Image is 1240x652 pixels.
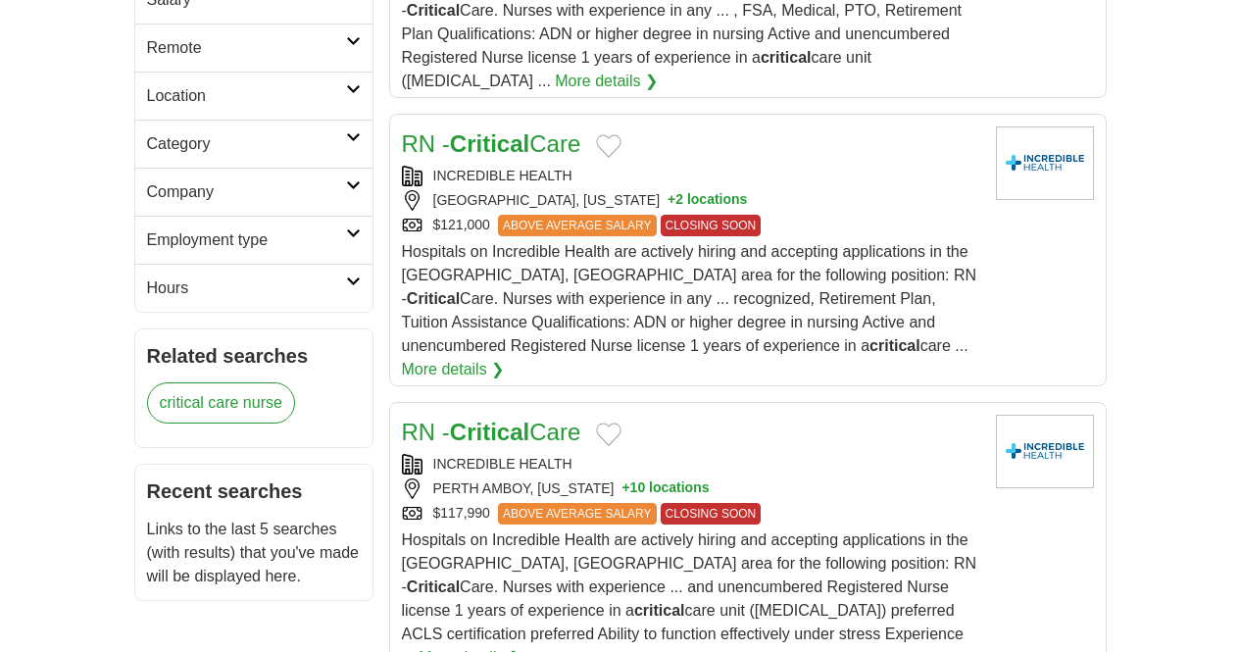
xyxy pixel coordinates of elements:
a: More details ❯ [402,358,505,381]
img: Company logo [996,415,1094,488]
div: $117,990 [402,503,980,525]
span: + [621,478,629,499]
span: CLOSING SOON [661,503,762,525]
div: INCREDIBLE HEALTH [402,166,980,186]
a: RN -CriticalCare [402,130,581,157]
span: CLOSING SOON [661,215,762,236]
strong: Critical [407,290,460,307]
span: + [668,190,675,211]
img: Company logo [996,126,1094,200]
h2: Remote [147,36,346,60]
a: Category [135,120,372,168]
a: RN -CriticalCare [402,419,581,445]
div: [GEOGRAPHIC_DATA], [US_STATE] [402,190,980,211]
a: More details ❯ [555,70,658,93]
span: ABOVE AVERAGE SALARY [498,503,657,525]
p: Links to the last 5 searches (with results) that you've made will be displayed here. [147,518,361,588]
strong: Critical [450,130,529,157]
h2: Recent searches [147,476,361,506]
strong: Critical [407,2,460,19]
div: INCREDIBLE HEALTH [402,454,980,475]
h2: Category [147,132,346,156]
a: Employment type [135,216,372,264]
a: Hours [135,264,372,312]
strong: Critical [407,578,460,595]
a: Location [135,72,372,120]
strong: critical [869,337,920,354]
button: +2 locations [668,190,747,211]
h2: Location [147,84,346,108]
a: Company [135,168,372,216]
strong: Critical [450,419,529,445]
button: +10 locations [621,478,709,499]
h2: Hours [147,276,346,300]
a: Remote [135,24,372,72]
div: PERTH AMBOY, [US_STATE] [402,478,980,499]
strong: critical [634,602,685,619]
h2: Company [147,180,346,204]
strong: critical [761,49,812,66]
button: Add to favorite jobs [596,423,621,446]
div: $121,000 [402,215,980,236]
a: critical care nurse [147,382,295,424]
span: Hospitals on Incredible Health are actively hiring and accepting applications in the [GEOGRAPHIC_... [402,243,977,354]
button: Add to favorite jobs [596,134,621,158]
h2: Related searches [147,341,361,371]
span: ABOVE AVERAGE SALARY [498,215,657,236]
h2: Employment type [147,228,346,252]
